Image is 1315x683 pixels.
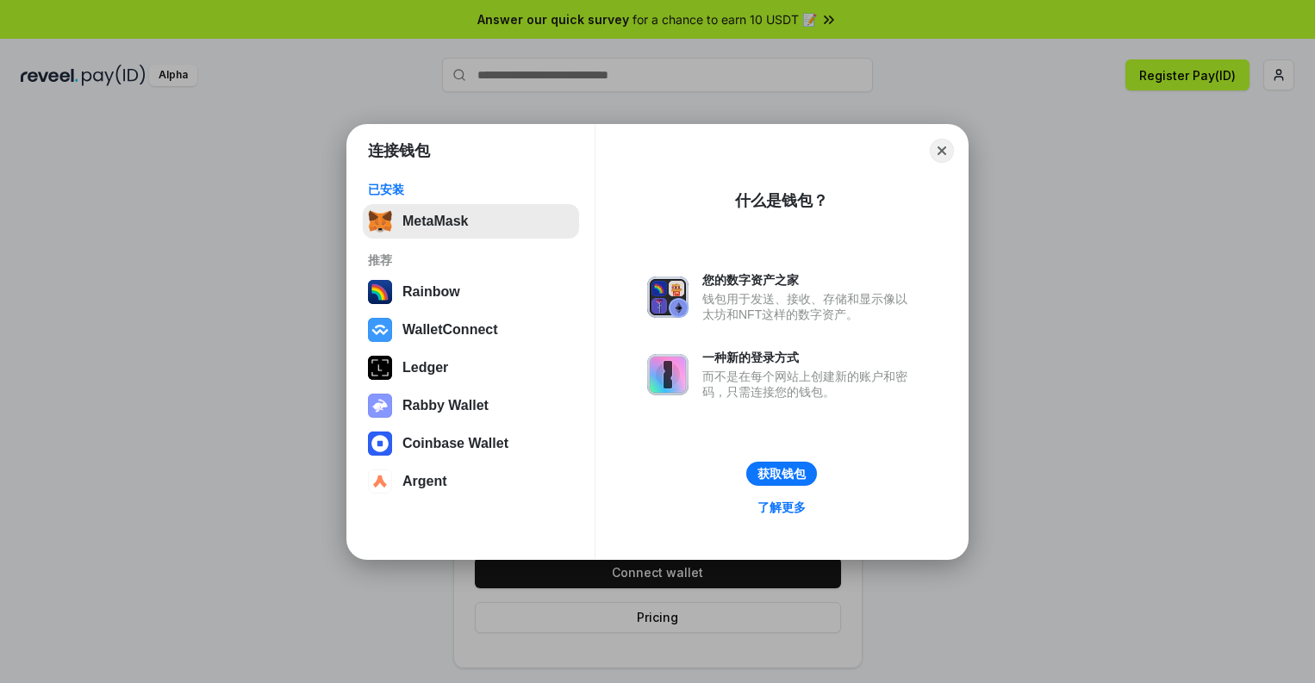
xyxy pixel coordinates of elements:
div: 而不是在每个网站上创建新的账户和密码，只需连接您的钱包。 [702,369,916,400]
div: 了解更多 [757,500,806,515]
button: Argent [363,464,579,499]
div: MetaMask [402,214,468,229]
button: Close [930,139,954,163]
img: svg+xml,%3Csvg%20width%3D%2228%22%20height%3D%2228%22%20viewBox%3D%220%200%2028%2028%22%20fill%3D... [368,318,392,342]
img: svg+xml,%3Csvg%20width%3D%2228%22%20height%3D%2228%22%20viewBox%3D%220%200%2028%2028%22%20fill%3D... [368,432,392,456]
h1: 连接钱包 [368,140,430,161]
div: 推荐 [368,252,574,268]
img: svg+xml,%3Csvg%20width%3D%22120%22%20height%3D%22120%22%20viewBox%3D%220%200%20120%20120%22%20fil... [368,280,392,304]
img: svg+xml,%3Csvg%20width%3D%2228%22%20height%3D%2228%22%20viewBox%3D%220%200%2028%2028%22%20fill%3D... [368,469,392,494]
img: svg+xml,%3Csvg%20xmlns%3D%22http%3A%2F%2Fwww.w3.org%2F2000%2Fsvg%22%20fill%3D%22none%22%20viewBox... [368,394,392,418]
button: 获取钱包 [746,462,817,486]
div: Argent [402,474,447,489]
img: svg+xml,%3Csvg%20xmlns%3D%22http%3A%2F%2Fwww.w3.org%2F2000%2Fsvg%22%20fill%3D%22none%22%20viewBox... [647,354,689,395]
div: 钱包用于发送、接收、存储和显示像以太坊和NFT这样的数字资产。 [702,291,916,322]
div: Ledger [402,360,448,376]
button: WalletConnect [363,313,579,347]
button: Coinbase Wallet [363,426,579,461]
img: svg+xml,%3Csvg%20fill%3D%22none%22%20height%3D%2233%22%20viewBox%3D%220%200%2035%2033%22%20width%... [368,209,392,233]
button: Rabby Wallet [363,388,579,423]
div: Rabby Wallet [402,398,489,413]
div: Rainbow [402,284,460,300]
div: 获取钱包 [757,466,806,481]
button: MetaMask [363,204,579,239]
div: 您的数字资产之家 [702,272,916,288]
div: 什么是钱包？ [735,190,828,211]
img: svg+xml,%3Csvg%20xmlns%3D%22http%3A%2F%2Fwww.w3.org%2F2000%2Fsvg%22%20width%3D%2228%22%20height%3... [368,356,392,380]
div: WalletConnect [402,322,498,338]
button: Ledger [363,351,579,385]
a: 了解更多 [747,496,816,518]
div: Coinbase Wallet [402,436,508,451]
img: svg+xml,%3Csvg%20xmlns%3D%22http%3A%2F%2Fwww.w3.org%2F2000%2Fsvg%22%20fill%3D%22none%22%20viewBox... [647,276,689,318]
div: 一种新的登录方式 [702,350,916,365]
div: 已安装 [368,182,574,197]
button: Rainbow [363,275,579,309]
